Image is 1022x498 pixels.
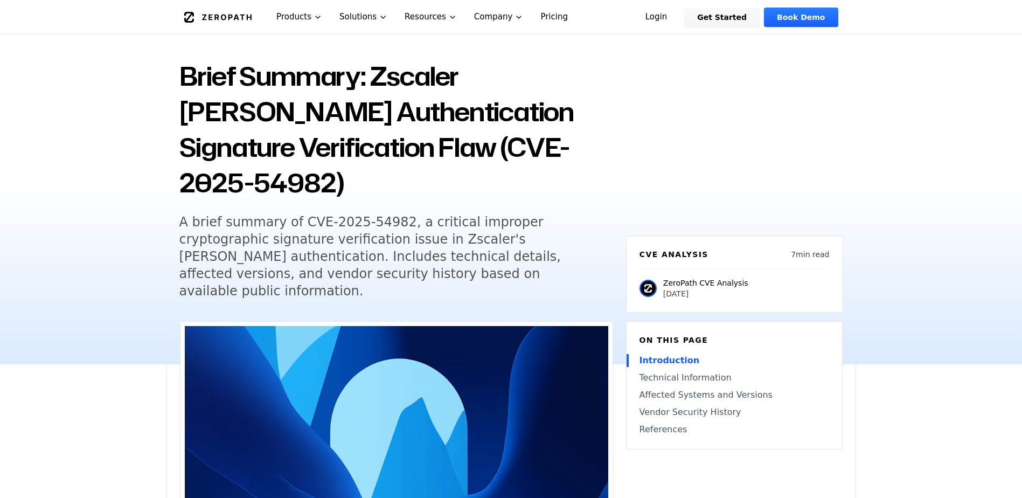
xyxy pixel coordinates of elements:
a: Vendor Security History [639,406,829,419]
h6: CVE Analysis [639,249,708,260]
h1: Brief Summary: Zscaler [PERSON_NAME] Authentication Signature Verification Flaw (CVE-2025-54982) [179,58,613,200]
a: Login [632,8,680,27]
img: ZeroPath CVE Analysis [639,280,657,297]
a: Technical Information [639,371,829,384]
a: Book Demo [764,8,838,27]
a: References [639,423,829,436]
p: [DATE] [663,288,748,299]
a: Affected Systems and Versions [639,389,829,402]
h6: On this page [639,335,829,345]
a: Introduction [639,354,829,367]
a: Get Started [684,8,760,27]
p: 7 min read [791,249,829,260]
h5: A brief summary of CVE-2025-54982, a critical improper cryptographic signature verification issue... [179,213,593,300]
p: ZeroPath CVE Analysis [663,278,748,288]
